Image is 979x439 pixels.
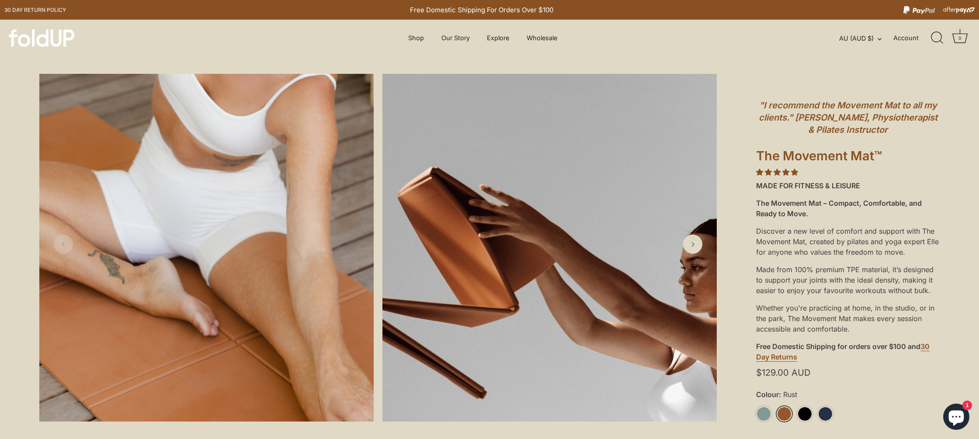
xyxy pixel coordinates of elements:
a: Next slide [683,235,702,254]
strong: Free Domestic Shipping for orders over $100 and [756,342,920,351]
a: Shop [401,30,432,46]
a: Our Story [434,30,478,46]
span: $129.00 AUD [756,369,810,376]
a: Account [893,33,934,43]
div: The Movement Mat – Compact, Comfortable, and Ready to Move. [756,194,940,222]
inbox-online-store-chat: Shopify online store chat [941,404,972,432]
h1: The Movement Mat™ [756,148,940,167]
div: Primary navigation [387,30,579,46]
em: "I recommend the Movement Mat to all my clients." [PERSON_NAME], Physiotherapist & Pilates Instru... [759,100,937,135]
a: Rust [777,406,792,422]
span: 4.85 stars [756,168,798,176]
a: Midnight [818,406,833,422]
a: Search [927,28,947,48]
img: rust [39,74,374,422]
img: rust [382,74,717,422]
a: Previous slide [54,235,73,254]
a: Sage [756,406,771,422]
a: Cart [950,28,969,48]
a: Black [797,406,812,422]
a: Wholesale [519,30,565,46]
strong: MADE FOR FITNESS & LEISURE [756,181,860,190]
div: 0 [955,34,964,42]
div: Discover a new level of comfort and support with The Movement Mat, created by pilates and yoga ex... [756,222,940,261]
span: Rust [781,391,797,399]
label: Colour: [756,391,940,399]
div: Made from 100% premium TPE material, it’s designed to support your joints with the ideal density,... [756,261,940,299]
button: AU (AUD $) [839,35,891,42]
a: 30 day Return policy [4,5,66,15]
a: Explore [479,30,517,46]
div: Whether you're practicing at home, in the studio, or in the park, The Movement Mat makes every se... [756,299,940,338]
